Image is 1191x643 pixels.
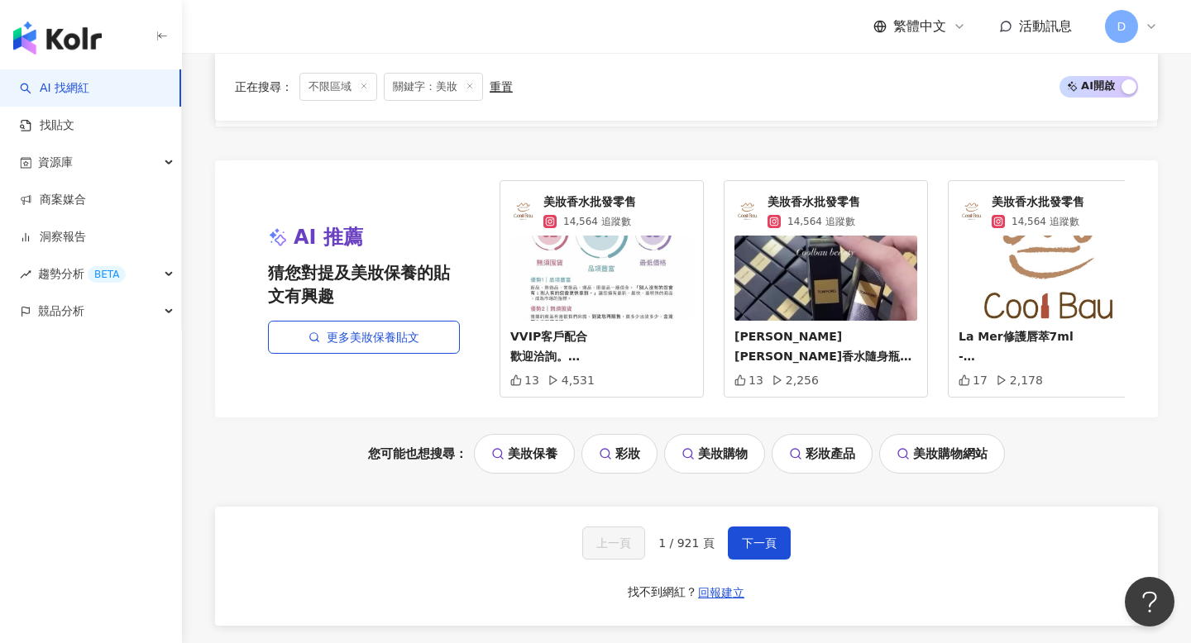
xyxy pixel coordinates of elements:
span: 美妝香水批發零售 [768,194,860,211]
div: 13 [510,374,539,387]
span: 正在搜尋 ： [235,80,293,93]
button: 下一頁 [728,526,791,560]
div: 2,178 [996,374,1043,387]
a: 美妝保養 [474,434,575,474]
span: VVIP客戶配合 歡迎洽詢。 - # [510,330,587,402]
span: 14,564 追蹤數 [787,214,855,229]
div: 4,531 [548,374,595,387]
span: 趨勢分析 [38,255,126,293]
a: 彩妝 [581,434,658,474]
span: 關鍵字：美妝 [384,73,483,101]
img: KOL Avatar [734,198,761,225]
span: 14,564 追蹤數 [563,214,631,229]
div: 找不到網紅？ [628,584,697,601]
span: 繁體中文 [893,17,946,36]
div: 您可能也想搜尋： [215,434,1158,474]
span: 回報建立 [698,586,744,599]
span: 資源庫 [38,144,73,181]
button: 上一頁 [582,526,645,560]
div: 重置 [490,80,513,93]
span: 競品分析 [38,293,84,330]
a: 商案媒合 [20,192,86,208]
a: 美妝購物網站 [879,434,1005,474]
span: 14,564 追蹤數 [1012,214,1079,229]
a: KOL Avatar美妝香水批發零售14,564 追蹤數 [510,194,693,229]
a: 更多美妝保養貼文 [268,321,460,354]
div: 13 [734,374,763,387]
a: 洞察報告 [20,229,86,245]
a: 美妝購物 [664,434,765,474]
span: 不限區域 [299,73,377,101]
a: 找貼文 [20,117,74,134]
span: 1 / 921 頁 [658,536,715,550]
img: logo [13,21,102,55]
span: 下一頁 [742,536,777,550]
span: D [1117,17,1126,36]
a: KOL Avatar美妝香水批發零售14,564 追蹤數 [734,194,917,229]
img: KOL Avatar [510,198,537,225]
a: searchAI 找網紅 [20,80,89,97]
span: 美妝香水批發零售 [992,194,1084,211]
span: [PERSON_NAME] [PERSON_NAME]香水隨身瓶4ml - # [734,330,911,422]
img: KOL Avatar [959,198,985,225]
a: 彩妝產品 [772,434,873,474]
div: 2,256 [772,374,819,387]
span: 猜您對提及美妝保養的貼文有興趣 [268,261,460,307]
span: rise [20,269,31,280]
a: KOL Avatar美妝香水批發零售14,564 追蹤數 [959,194,1141,229]
div: BETA [88,266,126,283]
span: 美妝香水批發零售 [543,194,636,211]
span: AI 推薦 [294,224,363,252]
div: 17 [959,374,988,387]
span: La Mer修護唇萃7ml - # [959,330,1074,383]
iframe: Help Scout Beacon - Open [1125,577,1174,626]
span: 活動訊息 [1019,18,1072,34]
button: 回報建立 [697,579,745,606]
